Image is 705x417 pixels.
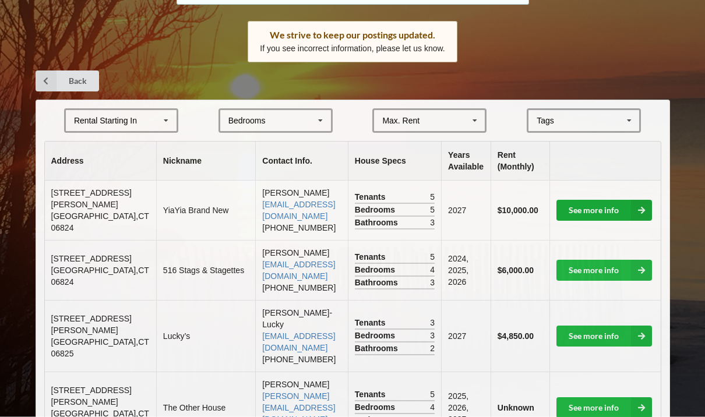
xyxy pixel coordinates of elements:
span: [GEOGRAPHIC_DATA] , CT 06824 [51,266,149,287]
b: $4,850.00 [498,332,534,341]
span: [STREET_ADDRESS][PERSON_NAME] [51,386,132,407]
th: Nickname [156,142,255,181]
span: 3 [430,277,435,289]
th: Years Available [441,142,491,181]
td: 516 Stags & Stagettes [156,241,255,301]
span: 4 [430,402,435,414]
div: Tags [534,115,571,128]
b: $6,000.00 [498,266,534,275]
a: [EMAIL_ADDRESS][DOMAIN_NAME] [262,332,335,353]
p: If you see incorrect information, please let us know. [260,43,445,55]
a: Back [36,71,99,92]
a: See more info [556,200,652,221]
div: We strive to keep our postings updated. [260,30,445,41]
span: 5 [430,252,435,263]
span: 3 [430,317,435,329]
a: [EMAIL_ADDRESS][DOMAIN_NAME] [262,200,335,221]
span: [STREET_ADDRESS][PERSON_NAME] [51,314,132,335]
div: Rental Starting In [74,117,137,125]
span: Bathrooms [355,343,401,355]
span: 5 [430,204,435,216]
span: [GEOGRAPHIC_DATA] , CT 06825 [51,338,149,359]
span: Tenants [355,389,389,401]
span: Tenants [355,192,389,203]
span: [STREET_ADDRESS][PERSON_NAME] [51,189,132,210]
span: Bathrooms [355,217,401,229]
span: 4 [430,264,435,276]
span: 3 [430,330,435,342]
td: 2027 [441,301,491,372]
span: 5 [430,389,435,401]
span: Tenants [355,317,389,329]
span: Bedrooms [355,264,398,276]
span: 3 [430,217,435,229]
th: Contact Info. [255,142,348,181]
td: 2027 [441,181,491,241]
th: Rent (Monthly) [491,142,549,181]
span: 5 [430,192,435,203]
th: Address [45,142,156,181]
b: $10,000.00 [498,206,538,215]
span: [STREET_ADDRESS] [51,255,132,264]
span: 2 [430,343,435,355]
a: See more info [556,260,652,281]
th: House Specs [348,142,441,181]
a: [EMAIL_ADDRESS][DOMAIN_NAME] [262,260,335,281]
b: Unknown [498,404,534,413]
span: Bedrooms [355,402,398,414]
span: Bedrooms [355,330,398,342]
span: Bathrooms [355,277,401,289]
td: [PERSON_NAME] [PHONE_NUMBER] [255,241,348,301]
td: Lucky’s [156,301,255,372]
td: 2024, 2025, 2026 [441,241,491,301]
td: YiaYia Brand New [156,181,255,241]
span: [GEOGRAPHIC_DATA] , CT 06824 [51,212,149,233]
a: See more info [556,326,652,347]
span: Bedrooms [355,204,398,216]
td: [PERSON_NAME]-Lucky [PHONE_NUMBER] [255,301,348,372]
div: Bedrooms [228,117,266,125]
span: Tenants [355,252,389,263]
div: Max. Rent [382,117,420,125]
td: [PERSON_NAME] [PHONE_NUMBER] [255,181,348,241]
